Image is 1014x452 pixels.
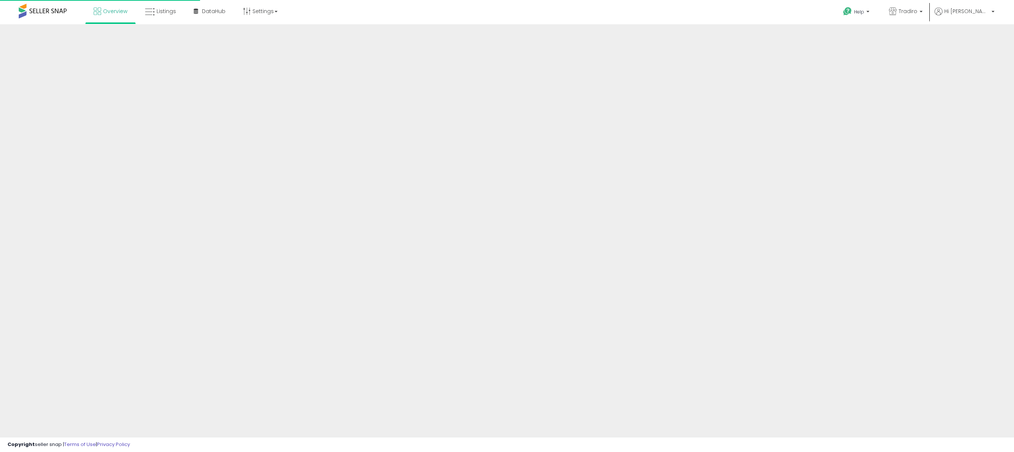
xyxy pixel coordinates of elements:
i: Get Help [843,7,852,16]
span: DataHub [202,7,225,15]
span: Listings [157,7,176,15]
span: Overview [103,7,127,15]
a: Help [837,1,877,24]
a: Hi [PERSON_NAME] [935,7,995,24]
span: Hi [PERSON_NAME] [944,7,989,15]
span: Tradiro [899,7,917,15]
span: Help [854,9,864,15]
